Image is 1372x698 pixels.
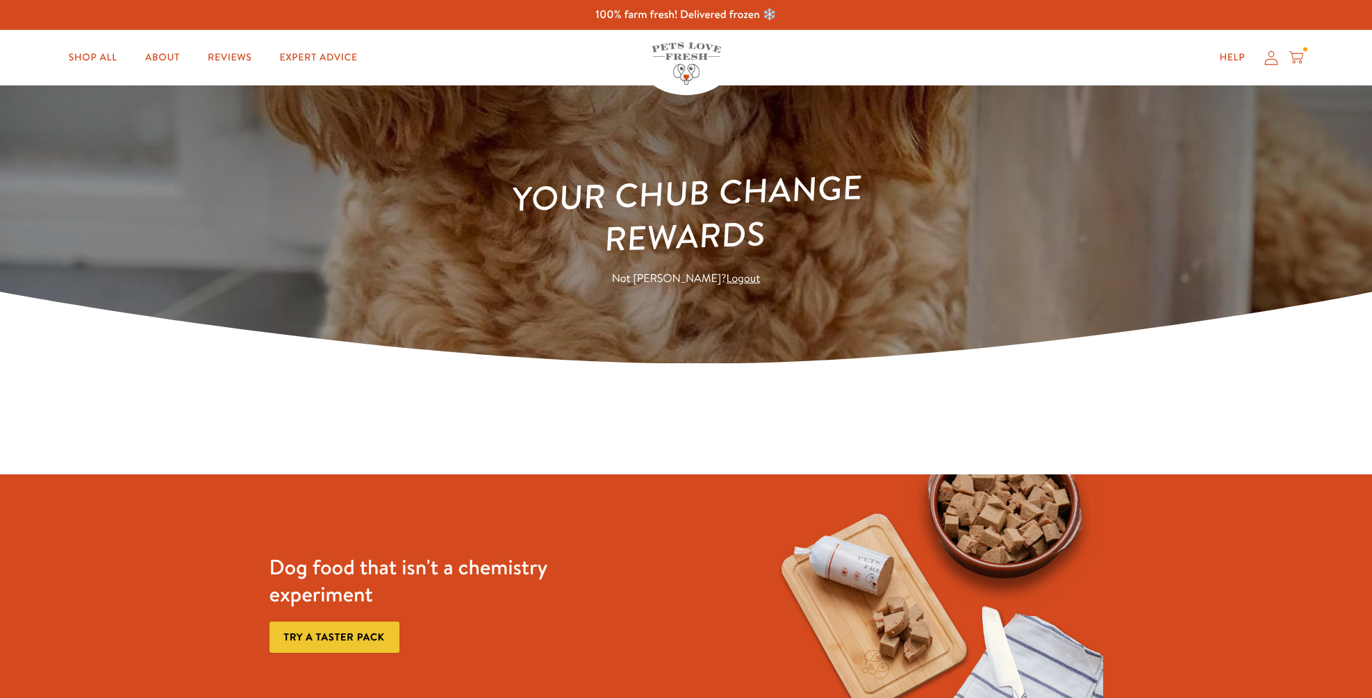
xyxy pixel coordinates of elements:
a: Expert Advice [268,44,368,72]
h1: Your Chub Change Rewards [483,165,889,265]
a: About [134,44,191,72]
a: Reviews [197,44,263,72]
img: Pets Love Fresh [652,42,721,85]
a: Try a taster pack [270,622,399,653]
a: Shop All [58,44,129,72]
h3: Dog food that isn't a chemistry experiment [270,554,611,608]
p: Not [PERSON_NAME]? [486,269,886,288]
a: Help [1209,44,1257,72]
a: Logout [726,271,760,286]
